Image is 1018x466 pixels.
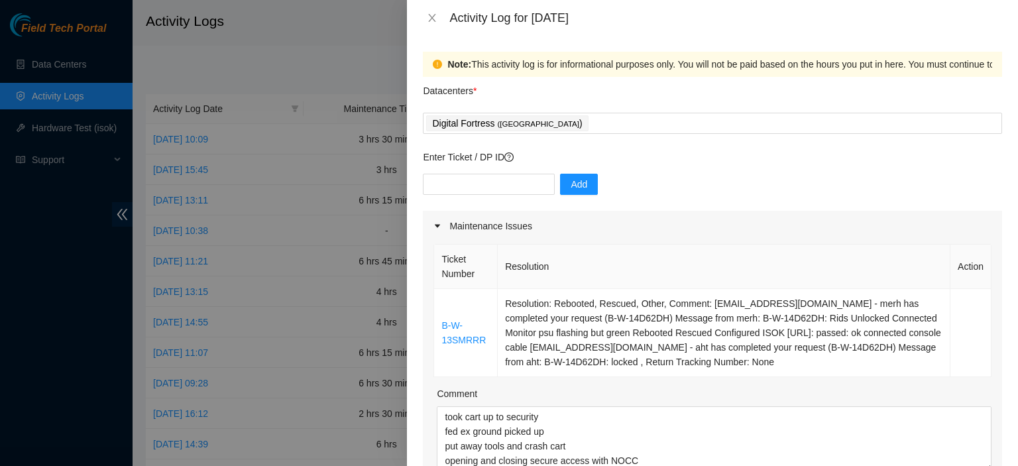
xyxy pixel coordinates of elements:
[571,177,587,192] span: Add
[423,77,477,98] p: Datacenters
[423,150,1002,164] p: Enter Ticket / DP ID
[423,12,441,25] button: Close
[423,211,1002,241] div: Maintenance Issues
[432,116,582,131] p: Digital Fortress )
[434,245,498,289] th: Ticket Number
[447,57,471,72] strong: Note:
[504,152,514,162] span: question-circle
[433,222,441,230] span: caret-right
[437,386,477,401] label: Comment
[433,60,442,69] span: exclamation-circle
[497,120,579,128] span: ( [GEOGRAPHIC_DATA]
[498,245,950,289] th: Resolution
[449,11,1002,25] div: Activity Log for [DATE]
[427,13,437,23] span: close
[950,245,991,289] th: Action
[498,289,950,377] td: Resolution: Rebooted, Rescued, Other, Comment: [EMAIL_ADDRESS][DOMAIN_NAME] - merh has completed ...
[441,320,486,345] a: B-W-13SMRRR
[560,174,598,195] button: Add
